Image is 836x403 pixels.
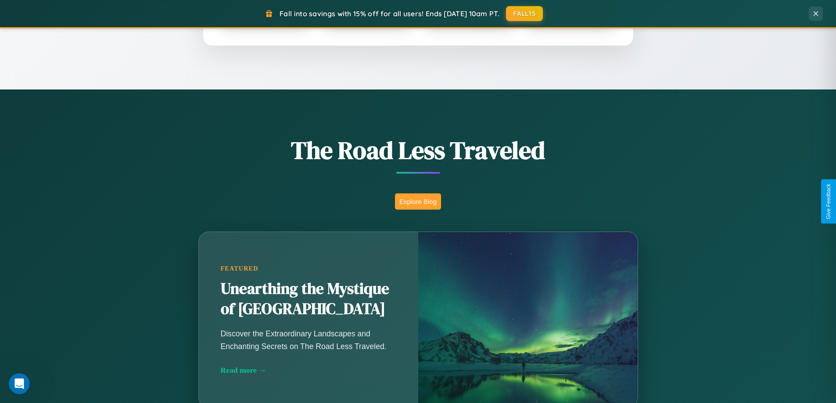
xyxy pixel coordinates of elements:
button: FALL15 [506,6,543,21]
h2: Unearthing the Mystique of [GEOGRAPHIC_DATA] [221,279,396,319]
p: Discover the Extraordinary Landscapes and Enchanting Secrets on The Road Less Traveled. [221,328,396,352]
button: Explore Blog [395,193,441,210]
iframe: Intercom live chat [9,373,30,394]
div: Give Feedback [825,184,832,219]
h1: The Road Less Traveled [155,133,682,167]
div: Read more → [221,366,396,375]
span: Fall into savings with 15% off for all users! Ends [DATE] 10am PT. [280,9,499,18]
div: Featured [221,265,396,272]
